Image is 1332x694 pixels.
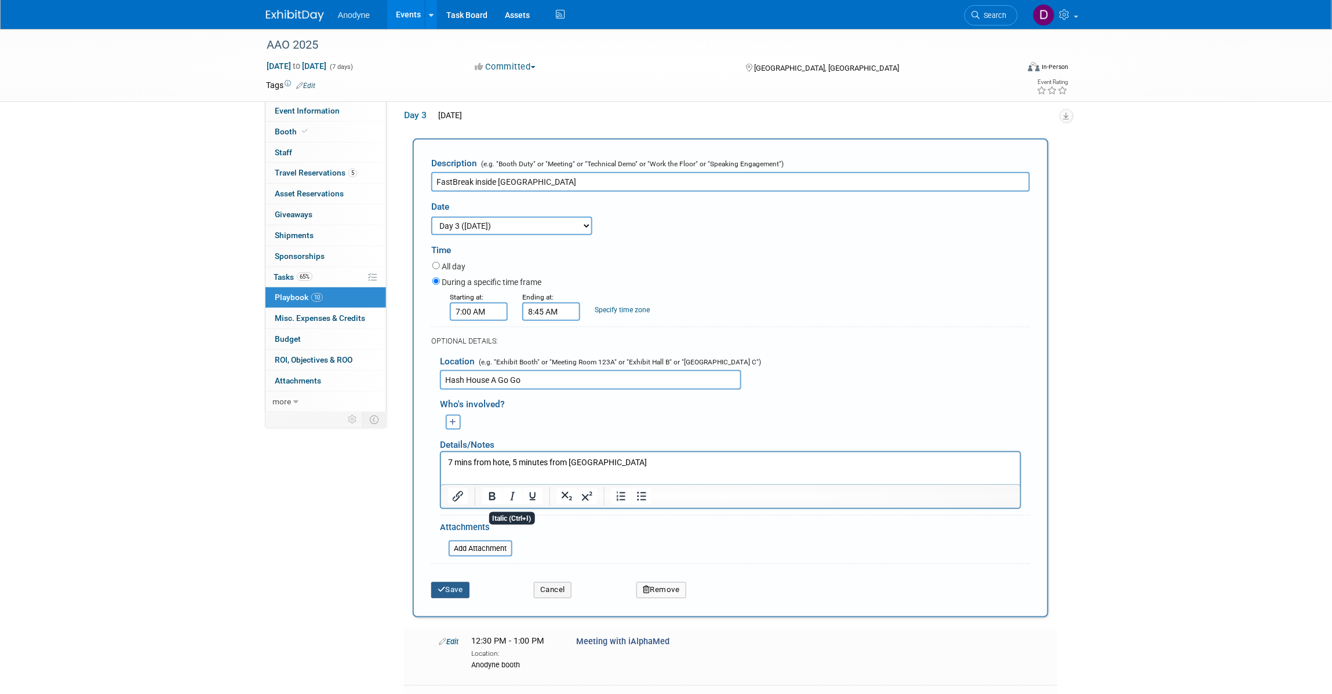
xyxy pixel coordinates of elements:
[1028,62,1040,71] img: Format-Inperson.png
[291,61,302,71] span: to
[431,336,1030,346] div: OPTIONAL DETAILS:
[265,225,386,246] a: Shipments
[266,10,324,21] img: ExhibitDay
[265,184,386,204] a: Asset Reservations
[440,430,1021,451] div: Details/Notes
[296,82,315,90] a: Edit
[754,64,899,72] span: [GEOGRAPHIC_DATA], [GEOGRAPHIC_DATA]
[440,393,1030,412] div: Who's involved?
[275,313,365,323] span: Misc. Expenses & Credits
[431,582,470,598] button: Save
[441,452,1020,484] iframe: Rich Text Area
[595,306,650,314] a: Specify time zone
[275,168,357,177] span: Travel Reservations
[448,488,468,505] button: Insert/edit link
[431,158,477,169] span: Description
[275,106,340,115] span: Event Information
[266,79,315,91] td: Tags
[479,160,784,168] span: (e.g. "Booth Duty" or "Meeting" or "Technical Demo" or "Work the Floor" or "Speaking Engagement")
[636,582,686,598] button: Remove
[265,163,386,183] a: Travel Reservations5
[632,488,652,505] button: Bullet list
[272,397,291,406] span: more
[435,111,462,120] span: [DATE]
[329,63,353,71] span: (7 days)
[577,488,597,505] button: Superscript
[265,392,386,412] a: more
[471,648,559,659] div: Location:
[557,488,577,505] button: Subscript
[297,272,312,281] span: 65%
[576,637,669,647] span: Meeting with iAlphaMed
[363,412,387,427] td: Toggle Event Tabs
[450,302,508,321] input: Start Time
[431,235,1030,260] div: Time
[275,148,292,157] span: Staff
[265,371,386,391] a: Attachments
[275,355,352,364] span: ROI, Objectives & ROO
[343,412,363,427] td: Personalize Event Tab Strip
[1042,63,1069,71] div: In-Person
[440,356,475,367] span: Location
[431,192,671,217] div: Date
[275,293,323,302] span: Playbook
[275,334,301,344] span: Budget
[471,659,559,671] div: Anodyne booth
[265,246,386,266] a: Sponsorships
[523,488,543,505] button: Underline
[275,189,344,198] span: Asset Reservations
[1033,4,1055,26] img: Dawn Jozwiak
[275,251,325,261] span: Sponsorships
[503,488,522,505] button: Italic
[522,293,554,301] small: Ending at:
[482,488,502,505] button: Bold
[442,261,465,272] label: All day
[265,329,386,349] a: Budget
[442,276,541,288] label: During a specific time frame
[440,521,512,536] div: Attachments
[439,638,458,646] a: Edit
[471,61,540,73] button: Committed
[265,267,386,287] a: Tasks65%
[348,169,357,177] span: 5
[450,293,483,301] small: Starting at:
[265,287,386,308] a: Playbook10
[265,308,386,328] a: Misc. Expenses & Credits
[311,293,323,302] span: 10
[612,488,631,505] button: Numbered list
[275,231,314,240] span: Shipments
[275,376,321,385] span: Attachments
[266,61,327,71] span: [DATE] [DATE]
[1037,79,1068,85] div: Event Rating
[302,128,308,134] i: Booth reservation complete
[522,302,580,321] input: End Time
[965,5,1018,25] a: Search
[265,204,386,225] a: Giveaways
[265,143,386,163] a: Staff
[404,109,433,122] span: Day 3
[980,11,1007,20] span: Search
[534,582,572,598] button: Cancel
[265,122,386,142] a: Booth
[265,101,386,121] a: Event Information
[949,60,1069,78] div: Event Format
[274,272,312,282] span: Tasks
[265,350,386,370] a: ROI, Objectives & ROO
[476,358,761,366] span: (e.g. "Exhibit Booth" or "Meeting Room 123A" or "Exhibit Hall B" or "[GEOGRAPHIC_DATA] C")
[275,127,310,136] span: Booth
[338,10,370,20] span: Anodyne
[471,637,544,646] span: 12:30 PM - 1:00 PM
[275,210,312,219] span: Giveaways
[263,35,1000,56] div: AAO 2025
